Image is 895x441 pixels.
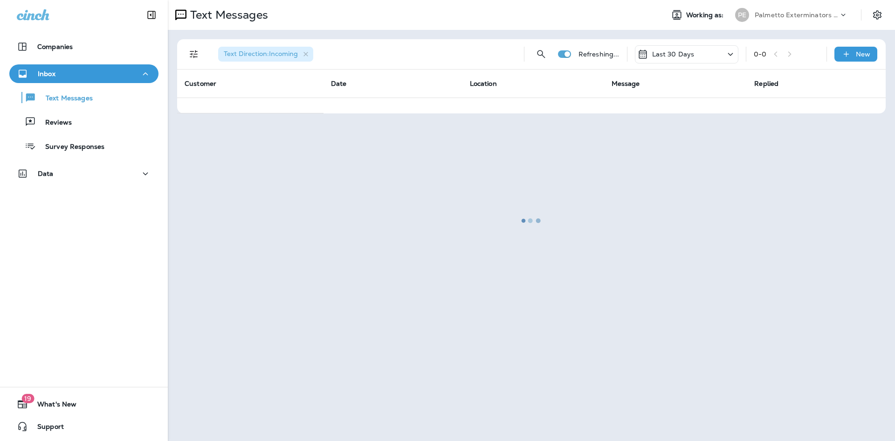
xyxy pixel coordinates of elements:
span: 19 [21,394,34,403]
p: New [856,50,870,58]
p: Reviews [36,119,72,127]
p: Inbox [38,70,55,77]
button: Data [9,164,158,183]
button: Collapse Sidebar [138,6,165,24]
button: Companies [9,37,158,56]
button: 19What's New [9,395,158,413]
button: Support [9,417,158,436]
button: Survey Responses [9,136,158,156]
button: Text Messages [9,88,158,107]
p: Text Messages [36,94,93,103]
p: Survey Responses [36,143,104,152]
span: Support [28,423,64,434]
p: Companies [37,43,73,50]
button: Inbox [9,64,158,83]
p: Data [38,170,54,177]
span: What's New [28,400,76,412]
button: Reviews [9,112,158,132]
